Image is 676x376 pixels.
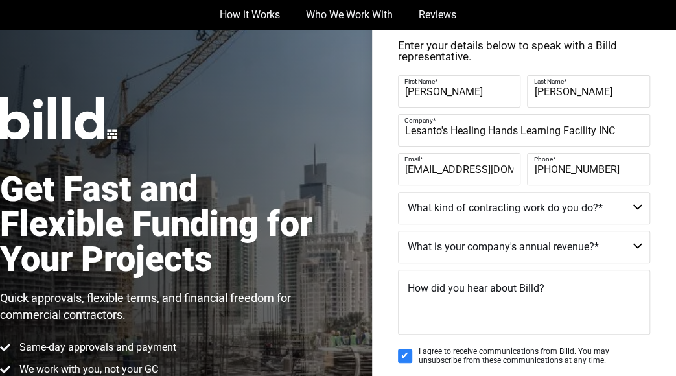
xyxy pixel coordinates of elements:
span: Email [404,156,420,163]
span: I agree to receive communications from Billd. You may unsubscribe from these communications at an... [419,347,650,366]
input: I agree to receive communications from Billd. You may unsubscribe from these communications at an... [398,349,412,363]
span: How did you hear about Billd? [408,282,544,294]
span: Same-day approvals and payment [16,340,176,355]
span: First Name [404,78,435,85]
span: Last Name [533,78,563,85]
p: Enter your details below to speak with a Billd representative. [398,40,650,62]
span: Company [404,117,433,124]
span: Phone [533,156,552,163]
